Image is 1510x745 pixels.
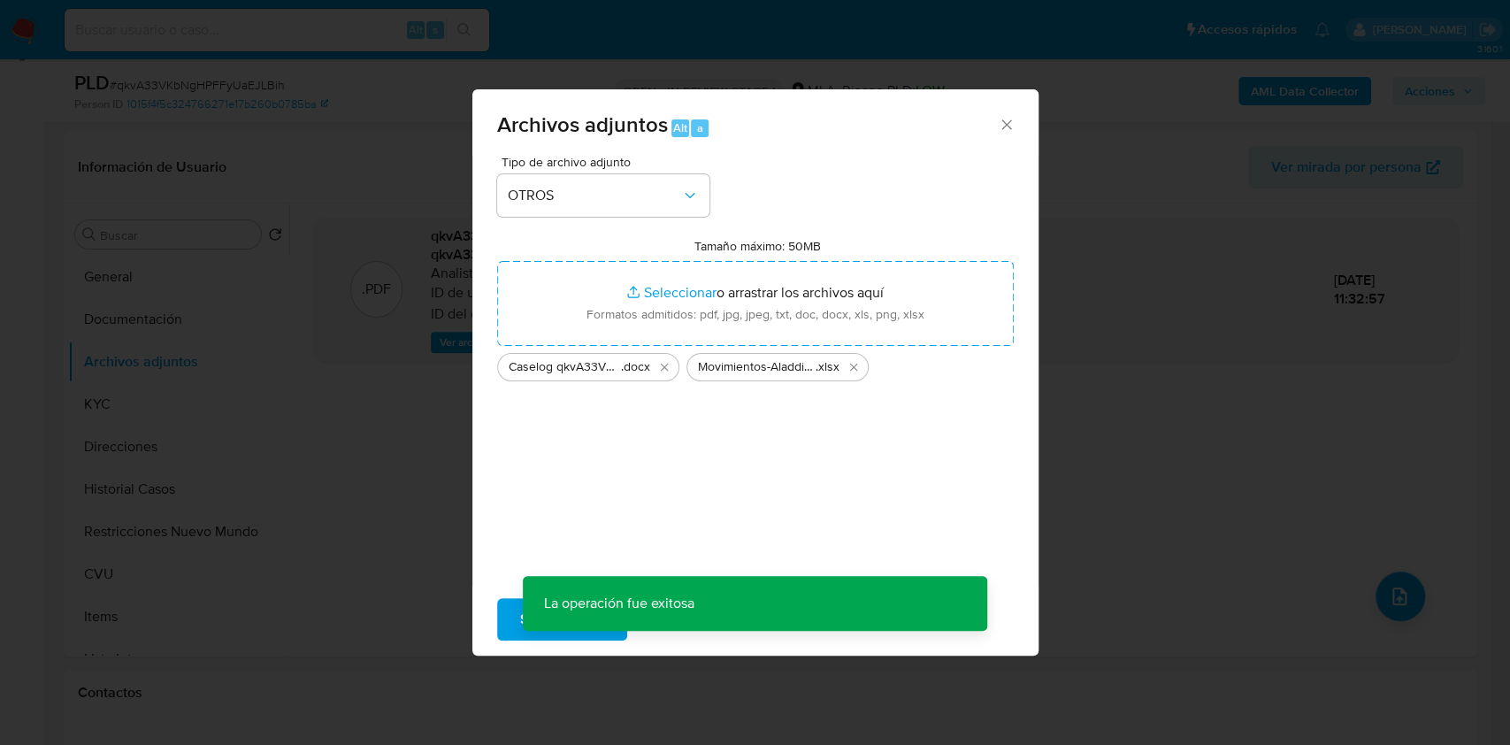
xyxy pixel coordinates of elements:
[698,358,816,376] span: Movimientos-Aladdin- [PERSON_NAME]
[843,357,864,378] button: Eliminar Movimientos-Aladdin- Deian Thomas Vucetich.xlsx
[497,109,668,140] span: Archivos adjuntos
[998,116,1014,132] button: Cerrar
[497,598,627,641] button: Subir archivo
[502,156,714,168] span: Tipo de archivo adjunto
[816,358,839,376] span: .xlsx
[654,357,675,378] button: Eliminar Caselog qkvA33VKbNgHPFFyUaEJLBih.docx
[657,600,715,639] span: Cancelar
[694,238,821,254] label: Tamaño máximo: 50MB
[520,600,604,639] span: Subir archivo
[621,358,650,376] span: .docx
[497,346,1014,381] ul: Archivos seleccionados
[509,358,621,376] span: Caselog qkvA33VKbNgHPFFyUaEJLBih
[523,576,716,631] p: La operación fue exitosa
[697,119,703,136] span: a
[673,119,687,136] span: Alt
[497,174,709,217] button: OTROS
[508,187,681,204] span: OTROS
